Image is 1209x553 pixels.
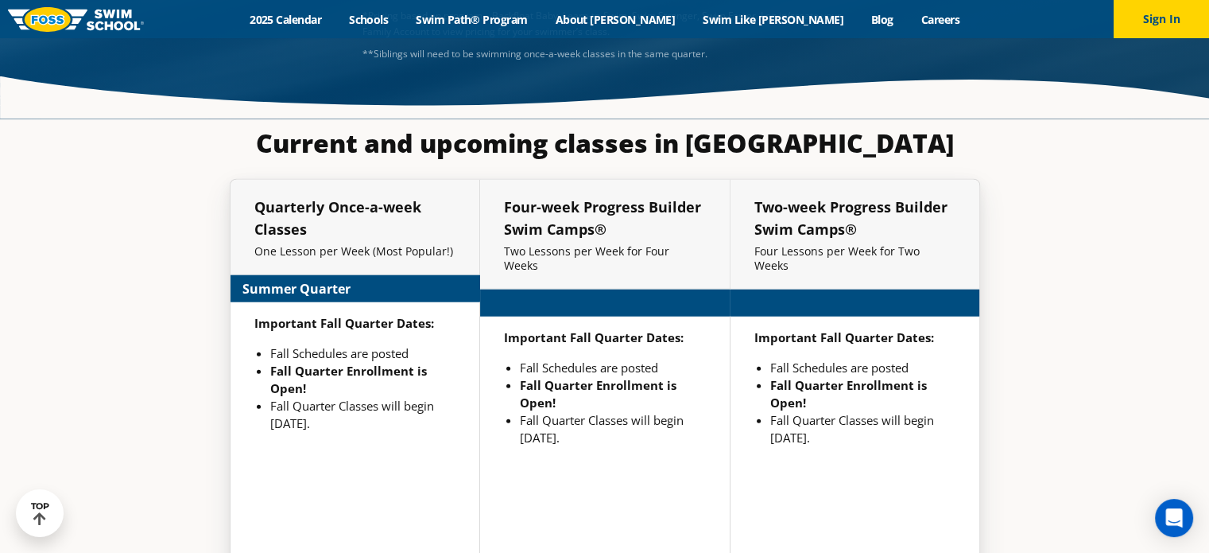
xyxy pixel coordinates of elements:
h3: Current and upcoming classes in [GEOGRAPHIC_DATA] [230,127,980,159]
li: Fall Quarter Classes will begin [DATE]. [770,411,955,446]
h5: Two-week Progress Builder Swim Camps® [754,196,955,240]
a: 2025 Calendar [236,12,335,27]
a: Blog [857,12,907,27]
li: Fall Schedules are posted [520,359,706,376]
h5: Quarterly Once-a-week Classes [254,196,455,240]
div: Open Intercom Messenger [1155,499,1193,537]
img: FOSS Swim School Logo [8,7,144,32]
strong: Fall Quarter Enrollment is Open! [270,363,427,396]
p: Two Lessons per Week for Four Weeks [504,244,706,273]
div: Josef Severson, Rachael Blom (group direct message) [362,46,847,62]
a: Swim Path® Program [402,12,541,27]
p: One Lesson per Week (Most Popular!) [254,244,455,259]
strong: Important Fall Quarter Dates: [754,329,934,345]
strong: Important Fall Quarter Dates: [504,329,684,345]
h5: Four-week Progress Builder Swim Camps® [504,196,706,240]
strong: Important Fall Quarter Dates: [254,315,434,331]
li: Fall Quarter Classes will begin [DATE]. [270,397,455,432]
div: TOP [31,501,49,526]
strong: Summer Quarter [242,279,351,298]
div: **Siblings will need to be swimming once-a-week classes in the same quarter. [362,46,847,62]
a: Schools [335,12,402,27]
strong: Fall Quarter Enrollment is Open! [520,377,676,411]
p: Four Lessons per Week for Two Weeks [754,244,955,273]
a: Careers [907,12,973,27]
a: Swim Like [PERSON_NAME] [689,12,858,27]
li: Fall Quarter Classes will begin [DATE]. [520,411,706,446]
li: Fall Schedules are posted [770,359,955,376]
a: About [PERSON_NAME] [541,12,689,27]
strong: Fall Quarter Enrollment is Open! [770,377,927,411]
li: Fall Schedules are posted [270,345,455,362]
